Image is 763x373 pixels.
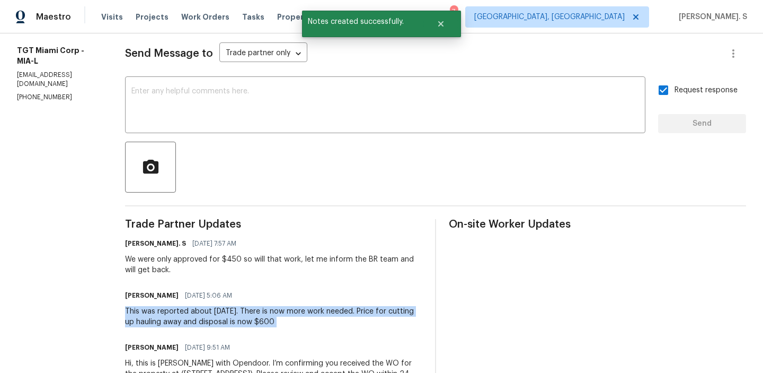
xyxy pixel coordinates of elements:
[277,12,318,22] span: Properties
[125,238,186,249] h6: [PERSON_NAME]. S
[675,12,747,22] span: [PERSON_NAME]. S
[36,12,71,22] span: Maestro
[449,219,746,230] span: On-site Worker Updates
[423,13,458,34] button: Close
[302,11,423,33] span: Notes created successfully.
[125,48,213,59] span: Send Message to
[242,13,264,21] span: Tasks
[675,85,738,96] span: Request response
[474,12,625,22] span: [GEOGRAPHIC_DATA], [GEOGRAPHIC_DATA]
[450,6,457,17] div: 7
[185,342,230,353] span: [DATE] 9:51 AM
[181,12,229,22] span: Work Orders
[136,12,168,22] span: Projects
[125,342,179,353] h6: [PERSON_NAME]
[17,45,100,66] h5: TGT Miami Corp - MIA-L
[125,254,422,275] div: We were only approved for $450 so will that work, let me inform the BR team and will get back.
[192,238,236,249] span: [DATE] 7:57 AM
[125,290,179,301] h6: [PERSON_NAME]
[125,306,422,327] div: This was reported about [DATE]. There is now more work needed. Price for cutting up hauling away ...
[125,219,422,230] span: Trade Partner Updates
[219,45,307,63] div: Trade partner only
[101,12,123,22] span: Visits
[17,93,100,102] p: [PHONE_NUMBER]
[17,71,100,89] p: [EMAIL_ADDRESS][DOMAIN_NAME]
[185,290,232,301] span: [DATE] 5:06 AM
